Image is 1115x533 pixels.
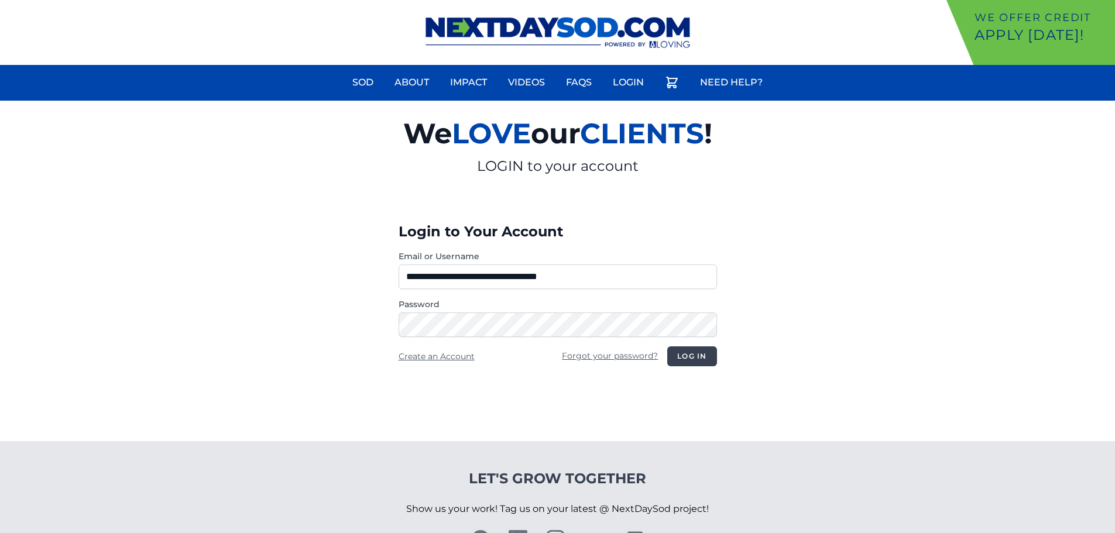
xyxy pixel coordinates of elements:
[406,469,709,488] h4: Let's Grow Together
[559,68,599,97] a: FAQs
[975,26,1110,44] p: Apply [DATE]!
[693,68,770,97] a: Need Help?
[399,222,717,241] h3: Login to Your Account
[606,68,651,97] a: Login
[387,68,436,97] a: About
[399,351,475,362] a: Create an Account
[443,68,494,97] a: Impact
[501,68,552,97] a: Videos
[975,9,1110,26] p: We offer Credit
[267,110,848,157] h2: We our !
[399,298,717,310] label: Password
[452,116,531,150] span: LOVE
[267,157,848,176] p: LOGIN to your account
[580,116,704,150] span: CLIENTS
[399,250,717,262] label: Email or Username
[406,488,709,530] p: Show us your work! Tag us on your latest @ NextDaySod project!
[345,68,380,97] a: Sod
[667,346,716,366] button: Log in
[562,350,658,361] a: Forgot your password?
